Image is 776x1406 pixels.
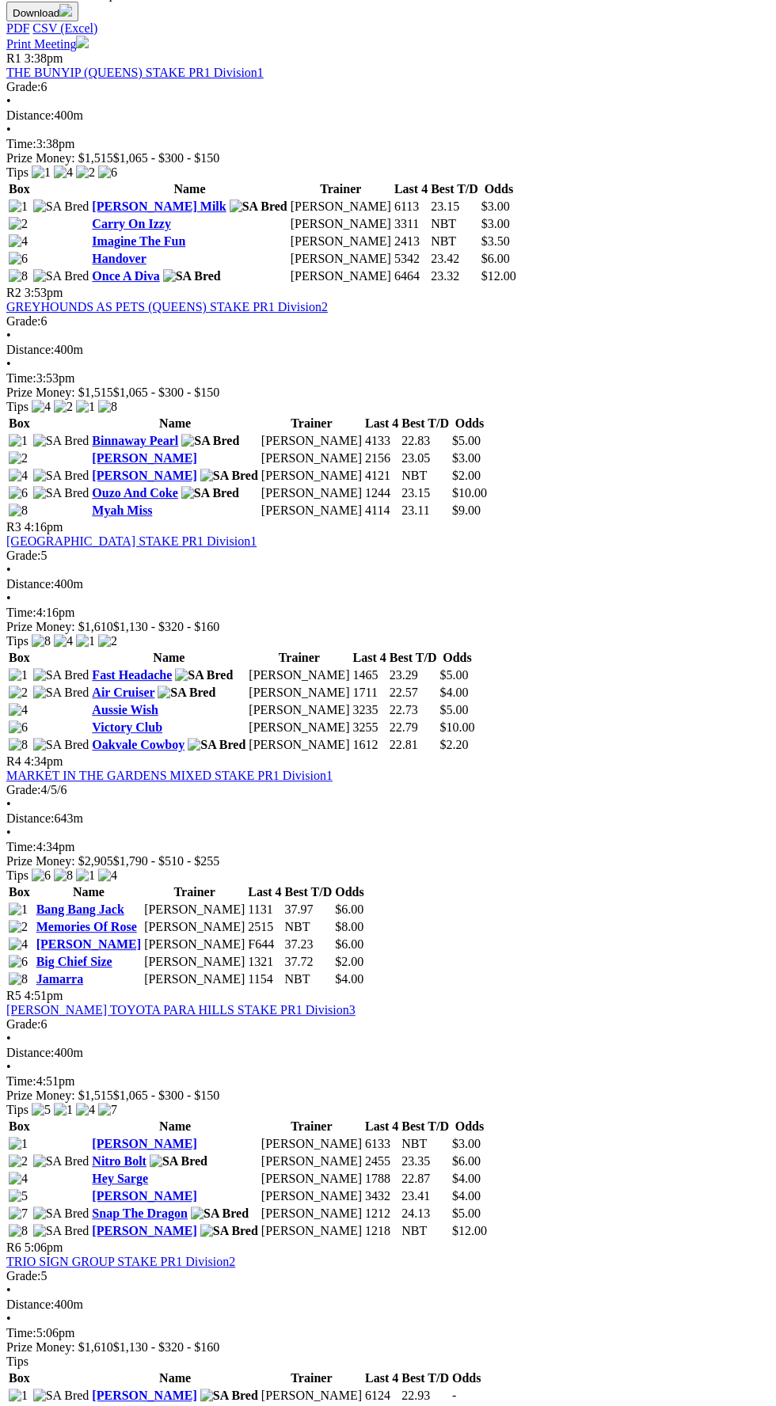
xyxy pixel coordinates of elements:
[98,634,117,648] img: 2
[188,738,245,752] img: SA Bred
[6,137,36,150] span: Time:
[33,1154,89,1168] img: SA Bred
[6,51,21,65] span: R1
[6,343,54,356] span: Distance:
[143,954,245,970] td: [PERSON_NAME]
[481,252,510,265] span: $6.00
[6,286,21,299] span: R2
[92,469,196,482] a: [PERSON_NAME]
[389,720,438,735] td: 22.79
[32,400,51,414] img: 4
[261,1153,363,1169] td: [PERSON_NAME]
[36,884,142,900] th: Name
[25,51,63,65] span: 3:38pm
[32,868,51,883] img: 6
[92,234,185,248] a: Imagine The Fun
[91,1119,259,1134] th: Name
[9,486,28,500] img: 6
[6,37,89,51] a: Print Meeting
[430,199,479,215] td: 23.15
[9,199,28,214] img: 1
[248,702,350,718] td: [PERSON_NAME]
[143,919,245,935] td: [PERSON_NAME]
[364,485,399,501] td: 1244
[6,769,333,782] a: MARKET IN THE GARDENS MIXED STAKE PR1 Division1
[290,199,392,215] td: [PERSON_NAME]
[394,181,428,197] th: Last 4
[36,955,112,968] a: Big Chief Size
[54,634,73,648] img: 4
[6,1046,770,1060] div: 400m
[352,702,386,718] td: 3235
[401,450,450,466] td: 23.05
[6,1103,29,1116] span: Tips
[143,971,245,987] td: [PERSON_NAME]
[92,703,158,716] a: Aussie Wish
[6,371,36,385] span: Time:
[389,685,438,701] td: 22.57
[76,36,89,48] img: printer.svg
[439,703,468,716] span: $5.00
[248,720,350,735] td: [PERSON_NAME]
[6,21,770,36] div: Download
[261,433,363,449] td: [PERSON_NAME]
[452,486,487,500] span: $10.00
[6,840,770,854] div: 4:34pm
[9,885,30,899] span: Box
[6,1060,11,1073] span: •
[9,1154,28,1168] img: 2
[92,269,159,283] a: Once A Diva
[92,1206,188,1220] a: Snap The Dragon
[6,534,257,548] a: [GEOGRAPHIC_DATA] STAKE PR1 Division1
[430,268,479,284] td: 23.32
[401,433,450,449] td: 22.83
[6,329,11,342] span: •
[352,685,386,701] td: 1711
[175,668,233,682] img: SA Bred
[6,754,21,768] span: R4
[25,286,63,299] span: 3:53pm
[290,268,392,284] td: [PERSON_NAME]
[452,1137,481,1150] span: $3.00
[394,199,428,215] td: 6113
[481,269,516,283] span: $12.00
[76,165,95,180] img: 2
[364,503,399,519] td: 4114
[9,217,28,231] img: 2
[248,667,350,683] td: [PERSON_NAME]
[92,434,178,447] a: Binnaway Pearl
[98,400,117,414] img: 8
[6,123,11,136] span: •
[6,21,29,35] a: PDF
[481,181,517,197] th: Odds
[9,651,30,664] span: Box
[6,606,36,619] span: Time:
[261,416,363,431] th: Trainer
[430,234,479,249] td: NBT
[394,234,428,249] td: 2413
[401,503,450,519] td: 23.11
[6,811,54,825] span: Distance:
[33,1206,89,1221] img: SA Bred
[6,371,770,386] div: 3:53pm
[9,972,28,986] img: 8
[33,668,89,682] img: SA Bred
[230,199,287,214] img: SA Bred
[261,468,363,484] td: [PERSON_NAME]
[76,1103,95,1117] img: 4
[261,503,363,519] td: [PERSON_NAME]
[6,840,36,853] span: Time:
[334,884,364,900] th: Odds
[6,314,770,329] div: 6
[9,451,28,465] img: 2
[9,902,28,917] img: 1
[352,667,386,683] td: 1465
[283,971,333,987] td: NBT
[98,868,117,883] img: 4
[6,94,11,108] span: •
[33,269,89,283] img: SA Bred
[92,1137,196,1150] a: [PERSON_NAME]
[32,21,97,35] a: CSV (Excel)
[364,1136,399,1152] td: 6133
[452,469,481,482] span: $2.00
